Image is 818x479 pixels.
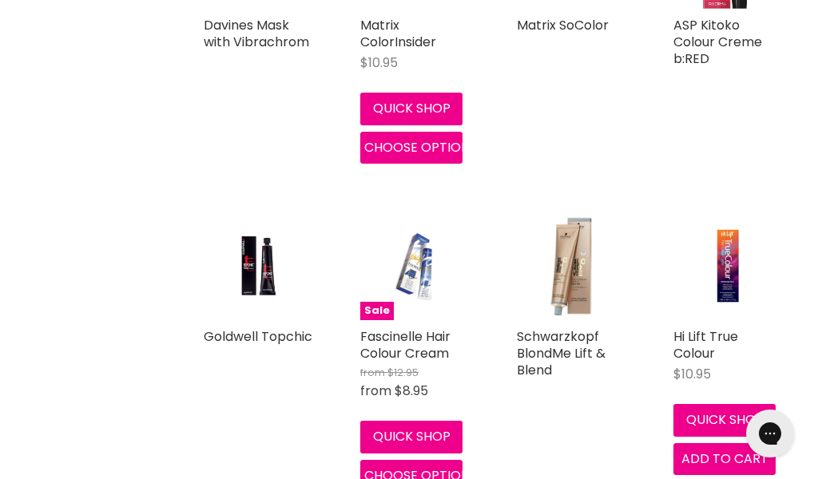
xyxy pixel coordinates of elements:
[517,16,609,34] a: Matrix SoColor
[673,327,738,362] a: Hi Lift True Colour
[692,212,764,320] img: Hi Lift True Colour
[360,382,391,400] span: from
[387,365,419,380] span: $12.95
[395,382,428,400] span: $8.95
[360,93,463,125] button: Quick shop
[360,365,385,380] span: from
[222,212,294,320] img: Goldwell Topchic
[517,212,625,320] img: Schwarzkopf BlondMe Lift & Blend
[379,212,451,320] img: Fascinelle Hair Colour Cream
[204,16,309,51] a: Davines Mask with Vibrachrom
[364,138,477,156] span: Choose options
[204,327,312,346] a: Goldwell Topchic
[360,212,469,320] a: Fascinelle Hair Colour CreamSale
[360,16,436,51] a: Matrix ColorInsider
[360,132,463,164] button: Choose options
[360,302,394,320] span: Sale
[360,327,451,362] a: Fascinelle Hair Colour Cream
[673,443,776,475] button: Add to cart
[204,212,312,320] a: Goldwell Topchic
[673,365,711,383] span: $10.95
[673,212,782,320] a: Hi Lift True Colour
[673,16,762,68] a: ASP Kitoko Colour Creme b:RED
[681,449,768,468] span: Add to cart
[360,421,463,453] button: Quick shop
[360,53,398,72] span: $10.95
[738,404,802,463] iframe: Gorgias live chat messenger
[673,404,776,436] button: Quick shop
[517,327,606,379] a: Schwarzkopf BlondMe Lift & Blend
